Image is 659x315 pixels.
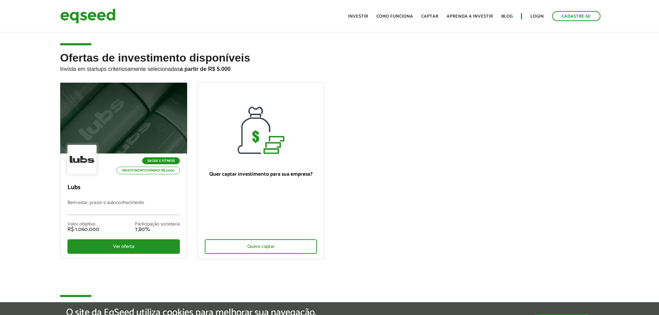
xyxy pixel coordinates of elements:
div: Ver oferta [67,239,180,254]
p: Bem-estar, prazer e autoconhecimento [67,200,180,215]
a: Login [530,14,544,19]
img: EqSeed [60,7,116,25]
p: Invista em startups criteriosamente selecionadas [60,64,599,72]
p: Quer captar investimento para sua empresa? [205,171,317,177]
a: Cadastre-se [552,11,601,21]
div: 7,80% [135,227,180,232]
div: Quero captar [205,239,317,254]
strong: a partir de R$ 5.000 [180,66,231,72]
div: Participação societária [135,222,180,227]
p: Lubs [67,184,180,192]
a: Captar [421,14,438,19]
div: Valor objetivo [67,222,99,227]
p: Investimento mínimo: R$ 5.000 [117,167,180,174]
div: R$ 1.060.000 [67,227,99,232]
a: Saúde e Fitness Investimento mínimo: R$ 5.000 Lubs Bem-estar, prazer e autoconhecimento Valor obj... [60,83,187,259]
a: Investir [348,14,368,19]
a: Blog [501,14,513,19]
p: Saúde e Fitness [142,157,180,164]
a: Aprenda a investir [447,14,493,19]
a: Quer captar investimento para sua empresa? Quero captar [198,83,324,259]
h2: Ofertas de investimento disponíveis [60,52,599,83]
a: Como funciona [376,14,413,19]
